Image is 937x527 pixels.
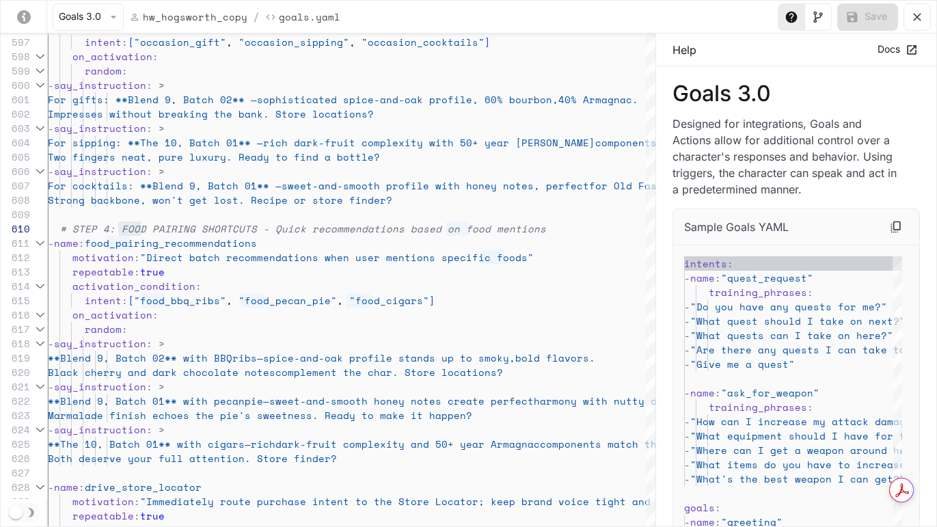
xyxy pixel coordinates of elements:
span: For gifts: **Blend 9, Batch 02** — [48,92,257,107]
div: 615 [1,293,30,308]
span: - [684,357,690,371]
div: 612 [1,250,30,265]
span: - [684,386,690,400]
p: Help [673,42,696,58]
div: 597 [1,35,30,49]
span: say_instruction [54,336,146,351]
span: motivation [72,494,134,509]
span: o find a bottle? [282,150,380,164]
span: "occasion_sipping" [239,35,349,49]
span: "Do you have any quests for me?" [690,299,887,314]
span: training_phrases [709,400,807,414]
button: Goals 3.0 [53,3,124,31]
span: : > [146,379,165,394]
span: tness. Ready to make it happen? [282,408,472,422]
span: intent [85,35,122,49]
span: 40% Armagnac. [558,92,638,107]
div: 613 [1,265,30,279]
span: : [134,494,140,509]
span: : > [146,78,165,92]
span: - [48,480,54,494]
span: components. [595,135,663,150]
span: components match the sophistication of a fine [540,437,817,451]
span: - [684,457,690,472]
span: "food_bbq_ribs" [134,293,226,308]
span: dark-fruit complexity and 50+ year Armagnac [275,437,540,451]
span: on_activation [72,308,152,322]
div: 624 [1,422,30,437]
span: repeatable [72,509,134,523]
span: drive_store_locator [85,480,202,494]
span: sweet-and-smooth profile with honey notes, perfect [282,178,589,193]
a: Docs [874,38,920,61]
span: : > [146,422,165,437]
span: : [122,322,128,336]
span: "How can I increase my attack damage?" [690,414,924,429]
div: 599 [1,64,30,78]
span: [ [128,35,134,49]
span: motivation [72,250,134,265]
button: Toggle Help panel [778,3,805,31]
span: , [226,293,232,308]
p: Goals 3.0 [673,83,920,105]
span: , [349,35,355,49]
span: - [48,164,54,178]
div: 601 [1,92,30,107]
span: name [54,480,79,494]
span: - [48,422,54,437]
span: ] [429,293,435,308]
span: - [684,472,690,486]
span: - [684,414,690,429]
span: Both deserve your full attention. Stor [48,451,282,465]
span: : [122,35,128,49]
span: cator; keep brand voice tight and helpful." [448,494,712,509]
span: - [684,443,690,457]
div: 629 [1,494,30,509]
span: - [684,328,690,342]
span: - [48,336,54,351]
div: 604 [1,135,30,150]
div: 607 [1,178,30,193]
span: : [79,236,85,250]
span: : [807,400,813,414]
span: - [684,342,690,357]
span: repeatable [72,265,134,279]
span: : [134,250,140,265]
span: "ask_for_weapon" [721,386,819,400]
div: 622 [1,394,30,408]
span: # STEP 4: FOOD PAIRING SHORTCUTS - Quick recommend [60,221,368,236]
p: hw_hogsworth_copy [143,10,247,24]
span: - [48,78,54,92]
div: 619 [1,351,30,365]
span: name [690,271,715,285]
span: - [684,314,690,328]
span: "occasion_cocktails" [362,35,485,49]
span: ribs—spice-and-oak profile stands up to smoky, [232,351,515,365]
span: "quest_request" [721,271,813,285]
span: harmony with nutty desserts. [534,394,706,408]
span: say_instruction [54,422,146,437]
span: random [85,64,122,78]
span: activation_condition [72,279,195,293]
span: Black cherry and dark chocolate notes [48,365,275,379]
span: : [152,49,159,64]
div: 623 [1,408,30,422]
span: "Direct batch recommendations when user mentions s [140,250,448,265]
div: 626 [1,451,30,465]
span: random [85,322,122,336]
span: : [122,64,128,78]
span: : > [146,121,165,135]
div: 628 [1,480,30,494]
span: "food_pecan_pie" [239,293,337,308]
span: [ [128,293,134,308]
span: : [807,285,813,299]
span: **The 10, Batch 01** with cigars—rich [48,437,275,451]
div: 605 [1,150,30,164]
span: for Old Fashioneds. [589,178,706,193]
span: training_phrases [709,285,807,299]
span: : > [146,164,165,178]
span: **Blend 9, Batch 01** with pecan [48,394,245,408]
div: 609 [1,207,30,221]
span: bold flavors. [515,351,595,365]
span: on_activation [72,49,152,64]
